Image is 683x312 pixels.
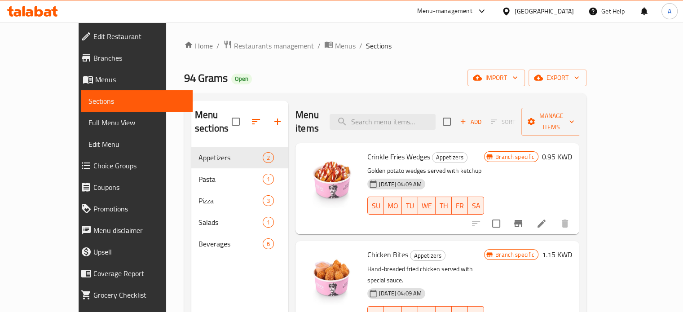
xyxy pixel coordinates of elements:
div: Open [231,74,252,84]
span: Edit Restaurant [93,31,185,42]
span: 6 [263,240,273,248]
div: Appetizers [432,152,467,163]
span: Sections [88,96,185,106]
span: Sections [366,40,392,51]
button: MO [384,197,402,215]
div: items [263,217,274,228]
a: Edit menu item [536,218,547,229]
h2: Menu sections [195,108,232,135]
span: Chicken Bites [367,248,408,261]
a: Grocery Checklist [74,284,193,306]
nav: Menu sections [191,143,288,258]
span: Select section [437,112,456,131]
span: Promotions [93,203,185,214]
div: Appetizers2 [191,147,288,168]
span: 94 Grams [184,68,228,88]
span: Edit Menu [88,139,185,149]
nav: breadcrumb [184,40,586,52]
a: Coupons [74,176,193,198]
span: import [475,72,518,83]
button: FR [452,197,468,215]
button: Manage items [521,108,582,136]
img: Chicken Bites [303,248,360,306]
span: Pasta [198,174,263,185]
img: Crinkle Fries Wedges [303,150,360,208]
span: Full Menu View [88,117,185,128]
span: Restaurants management [234,40,314,51]
a: Choice Groups [74,155,193,176]
button: delete [554,213,576,234]
button: TU [402,197,418,215]
div: [GEOGRAPHIC_DATA] [515,6,574,16]
div: Beverages6 [191,233,288,255]
a: Edit Menu [81,133,193,155]
span: Menu disclaimer [93,225,185,236]
span: 2 [263,154,273,162]
a: Restaurants management [223,40,314,52]
span: WE [422,199,432,212]
span: Select to update [487,214,506,233]
a: Coverage Report [74,263,193,284]
a: Sections [81,90,193,112]
button: Branch-specific-item [507,213,529,234]
span: MO [388,199,398,212]
span: Choice Groups [93,160,185,171]
a: Edit Restaurant [74,26,193,47]
span: SA [471,199,480,212]
span: Upsell [93,246,185,257]
span: export [536,72,579,83]
span: 1 [263,218,273,227]
span: SU [371,199,380,212]
span: Select all sections [226,112,245,131]
span: Branches [93,53,185,63]
a: Upsell [74,241,193,263]
span: [DATE] 04:09 AM [375,180,425,189]
span: Appetizers [432,152,467,163]
h6: 0.95 KWD [542,150,572,163]
div: Pasta1 [191,168,288,190]
a: Menus [324,40,356,52]
div: Salads1 [191,211,288,233]
span: Sort sections [245,111,267,132]
span: 3 [263,197,273,205]
span: Add item [456,115,485,129]
a: Menus [74,69,193,90]
span: Open [231,75,252,83]
span: Menus [335,40,356,51]
span: FR [455,199,464,212]
h6: 1.15 KWD [542,248,572,261]
button: Add section [267,111,288,132]
a: Promotions [74,198,193,220]
button: WE [418,197,436,215]
span: Coverage Report [93,268,185,279]
span: [DATE] 04:09 AM [375,289,425,298]
div: Appetizers [410,250,445,261]
button: SA [468,197,484,215]
button: SU [367,197,384,215]
span: Manage items [529,110,574,133]
span: Select section first [485,115,521,129]
span: Salads [198,217,263,228]
a: Full Menu View [81,112,193,133]
span: Menus [95,74,185,85]
span: Grocery Checklist [93,290,185,300]
a: Menu disclaimer [74,220,193,241]
span: Appetizers [198,152,263,163]
span: TH [439,199,448,212]
div: Menu-management [417,6,472,17]
li: / [216,40,220,51]
span: Beverages [198,238,263,249]
span: A [668,6,671,16]
span: 1 [263,175,273,184]
button: export [529,70,586,86]
span: Appetizers [410,250,445,261]
span: TU [405,199,414,212]
li: / [317,40,321,51]
button: TH [436,197,452,215]
div: Pizza3 [191,190,288,211]
p: Hand-breaded fried chicken served with special sauce. [367,264,484,286]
